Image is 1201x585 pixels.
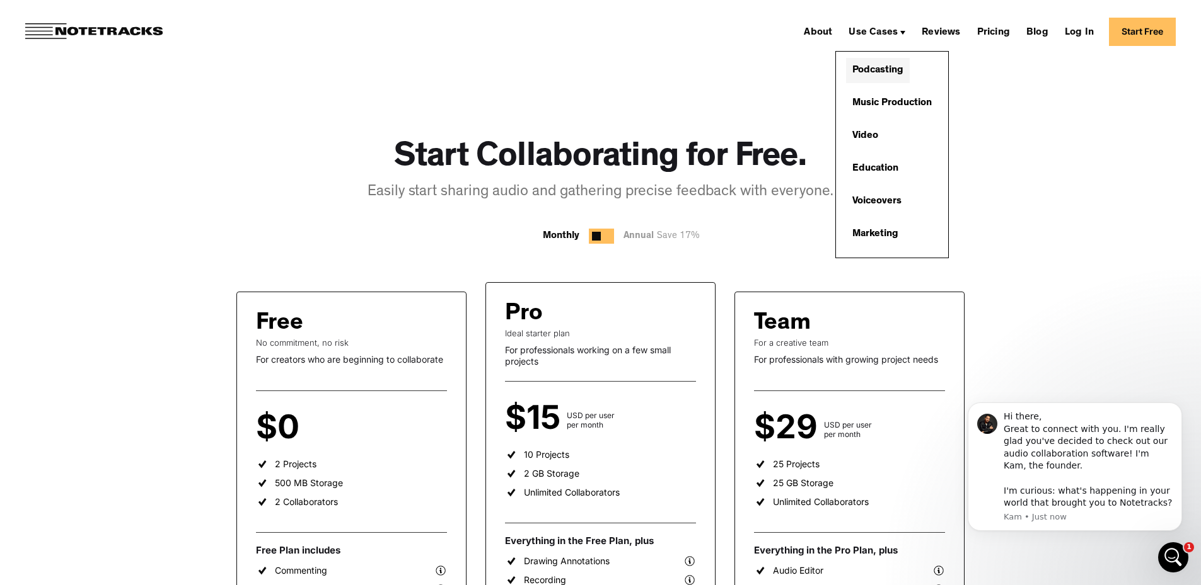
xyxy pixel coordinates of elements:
nav: Use Cases [835,42,949,258]
div: 25 GB Storage [773,477,833,489]
div: For a creative team [754,338,945,348]
div: Unlimited Collaborators [524,487,620,498]
div: For professionals working on a few small projects [505,344,696,366]
div: 2 Projects [275,458,316,470]
div: $29 [754,416,824,439]
div: 10 Projects [524,449,569,460]
div: Free Plan includes [256,544,447,557]
div: USD per user per month [824,420,872,439]
a: Marketing [846,222,905,247]
div: Use Cases [844,21,910,42]
div: per user per month [306,420,342,439]
a: Education [846,156,905,181]
div: 2 Collaborators [275,496,338,508]
div: $15 [505,407,567,429]
span: 1 [1184,542,1194,552]
div: 2 GB Storage [524,468,579,479]
h1: Start Collaborating for Free. [394,139,807,179]
iframe: Intercom notifications message [949,387,1201,579]
div: 500 MB Storage [275,477,343,489]
div: No commitment, no risk [256,338,447,348]
div: Pro [505,302,543,328]
span: Save 17% [654,232,700,241]
div: For professionals with growing project needs [754,354,945,365]
div: USD per user per month [567,411,615,429]
a: Reviews [917,21,965,42]
a: Video [846,123,885,149]
div: 25 Projects [773,458,820,470]
div: Easily start sharing audio and gathering precise feedback with everyone. [368,182,833,203]
div: Drawing Annotations [524,555,610,567]
div: For creators who are beginning to collaborate [256,354,447,365]
div: Use Cases [849,28,898,38]
div: Monthly [543,229,579,244]
a: Blog [1021,21,1053,42]
div: $0 [256,416,306,439]
a: About [799,21,837,42]
a: Podcasting [846,58,910,83]
iframe: Intercom live chat [1158,542,1188,572]
div: Audio Editor [773,565,823,576]
div: Ideal starter plan [505,328,696,338]
div: Everything in the Pro Plan, plus [754,544,945,557]
div: Commenting [275,565,327,576]
a: Start Free [1109,18,1176,46]
a: Pricing [972,21,1015,42]
a: Music Production [846,91,938,116]
div: Annual [624,229,706,244]
div: Unlimited Collaborators [773,496,869,508]
a: Voiceovers [846,189,908,214]
div: Free [256,311,303,338]
a: Log In [1060,21,1099,42]
div: Everything in the Free Plan, plus [505,535,696,547]
div: Team [754,311,811,338]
